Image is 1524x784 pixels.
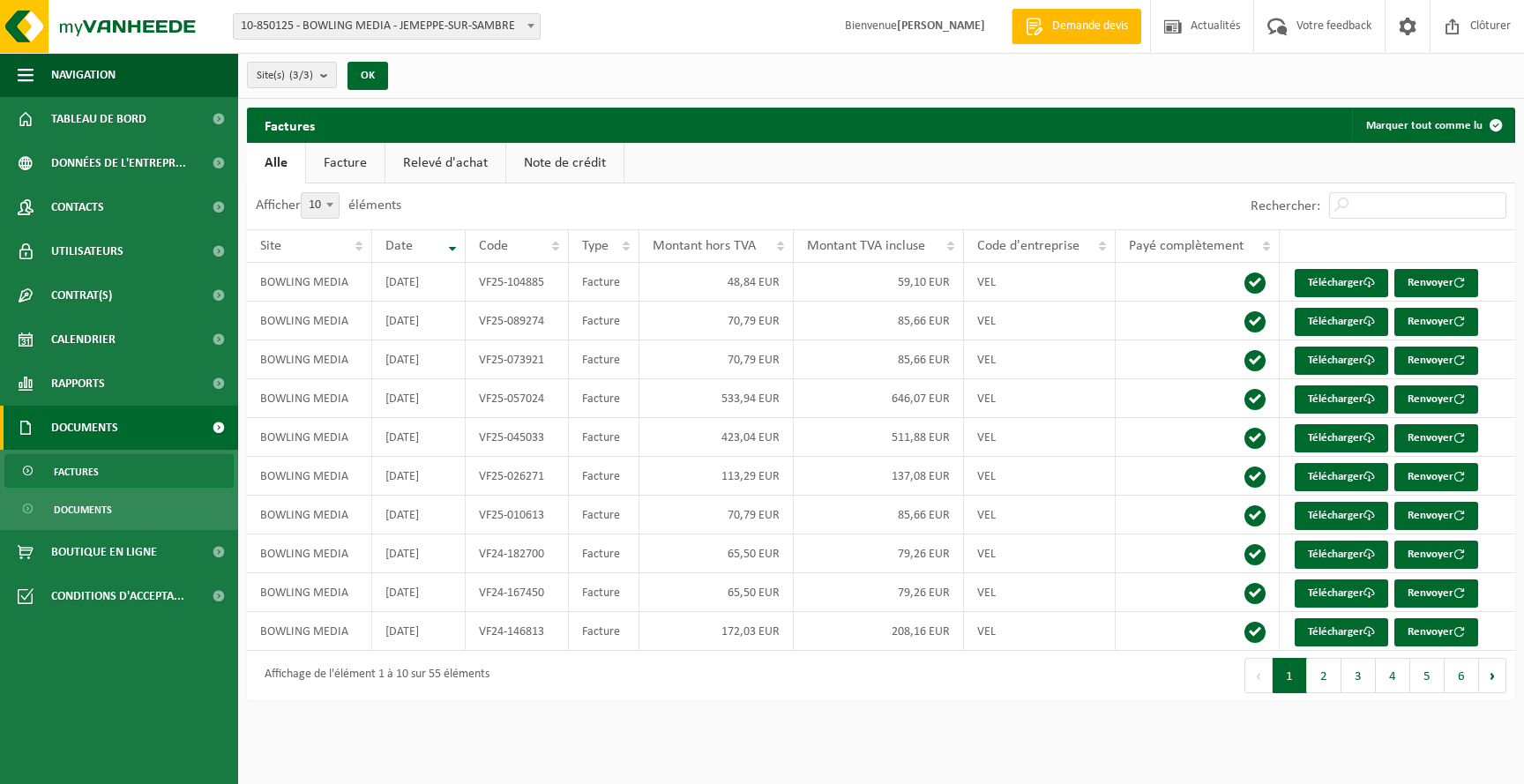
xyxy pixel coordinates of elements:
td: VEL [964,302,1116,340]
label: Afficher éléments [256,198,401,213]
td: 85,66 EUR [794,496,964,534]
span: Données de l'entrepr... [51,141,186,185]
td: BOWLING MEDIA [247,534,372,573]
td: BOWLING MEDIA [247,302,372,340]
td: VEL [964,263,1116,302]
td: VF25-057024 [466,379,569,418]
td: VF25-104885 [466,263,569,302]
span: Montant hors TVA [653,239,756,253]
a: Demande devis [1012,9,1141,44]
button: 1 [1273,658,1307,693]
td: BOWLING MEDIA [247,340,372,379]
td: VEL [964,418,1116,457]
td: [DATE] [372,379,466,418]
span: Documents [51,406,118,450]
td: VF25-073921 [466,340,569,379]
td: [DATE] [372,457,466,496]
a: Facture [306,143,385,183]
td: 70,79 EUR [639,340,793,379]
td: 65,50 EUR [639,573,793,612]
td: 85,66 EUR [794,302,964,340]
td: VF25-045033 [466,418,569,457]
span: Code [479,239,508,253]
td: VEL [964,496,1116,534]
span: Calendrier [51,317,116,362]
td: VEL [964,340,1116,379]
span: Boutique en ligne [51,530,157,574]
td: [DATE] [372,302,466,340]
td: [DATE] [372,534,466,573]
td: 85,66 EUR [794,340,964,379]
td: BOWLING MEDIA [247,379,372,418]
td: 423,04 EUR [639,418,793,457]
button: Renvoyer [1394,308,1478,336]
button: Renvoyer [1394,347,1478,375]
button: Renvoyer [1394,618,1478,646]
td: Facture [569,418,640,457]
button: Renvoyer [1394,385,1478,414]
a: Télécharger [1295,424,1388,452]
a: Note de crédit [506,143,624,183]
td: Facture [569,534,640,573]
span: Contacts [51,185,104,229]
td: [DATE] [372,496,466,534]
td: [DATE] [372,573,466,612]
td: 70,79 EUR [639,496,793,534]
button: Renvoyer [1394,269,1478,297]
span: Code d'entreprise [977,239,1079,253]
td: VF24-146813 [466,612,569,651]
td: [DATE] [372,340,466,379]
span: 10 [301,192,340,219]
td: 646,07 EUR [794,379,964,418]
a: Télécharger [1295,541,1388,569]
td: BOWLING MEDIA [247,263,372,302]
td: 79,26 EUR [794,534,964,573]
a: Télécharger [1295,579,1388,608]
td: BOWLING MEDIA [247,496,372,534]
div: Affichage de l'élément 1 à 10 sur 55 éléments [256,660,489,691]
td: VF25-089274 [466,302,569,340]
td: VF24-182700 [466,534,569,573]
td: 208,16 EUR [794,612,964,651]
td: 79,26 EUR [794,573,964,612]
td: BOWLING MEDIA [247,612,372,651]
span: Site(s) [257,63,313,89]
td: Facture [569,263,640,302]
span: Rapports [51,362,105,406]
button: Renvoyer [1394,579,1478,608]
td: VEL [964,457,1116,496]
td: BOWLING MEDIA [247,457,372,496]
span: Type [582,239,609,253]
button: 2 [1307,658,1341,693]
label: Rechercher: [1251,199,1320,213]
span: Date [385,239,413,253]
button: Previous [1244,658,1273,693]
span: Tableau de bord [51,97,146,141]
button: 5 [1410,658,1445,693]
h2: Factures [247,108,332,142]
td: Facture [569,573,640,612]
td: VEL [964,612,1116,651]
strong: [PERSON_NAME] [897,19,985,33]
a: Alle [247,143,305,183]
span: Montant TVA incluse [807,239,925,253]
button: Renvoyer [1394,541,1478,569]
a: Télécharger [1295,347,1388,375]
button: Next [1479,658,1506,693]
td: Facture [569,379,640,418]
button: 6 [1445,658,1479,693]
td: 511,88 EUR [794,418,964,457]
a: Télécharger [1295,385,1388,414]
button: Site(s)(3/3) [247,62,337,88]
td: 533,94 EUR [639,379,793,418]
td: Facture [569,612,640,651]
td: VF24-167450 [466,573,569,612]
span: Factures [54,455,99,489]
td: 137,08 EUR [794,457,964,496]
a: Télécharger [1295,502,1388,530]
span: Contrat(s) [51,273,112,317]
td: VF25-026271 [466,457,569,496]
button: Renvoyer [1394,463,1478,491]
td: VEL [964,379,1116,418]
td: [DATE] [372,612,466,651]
